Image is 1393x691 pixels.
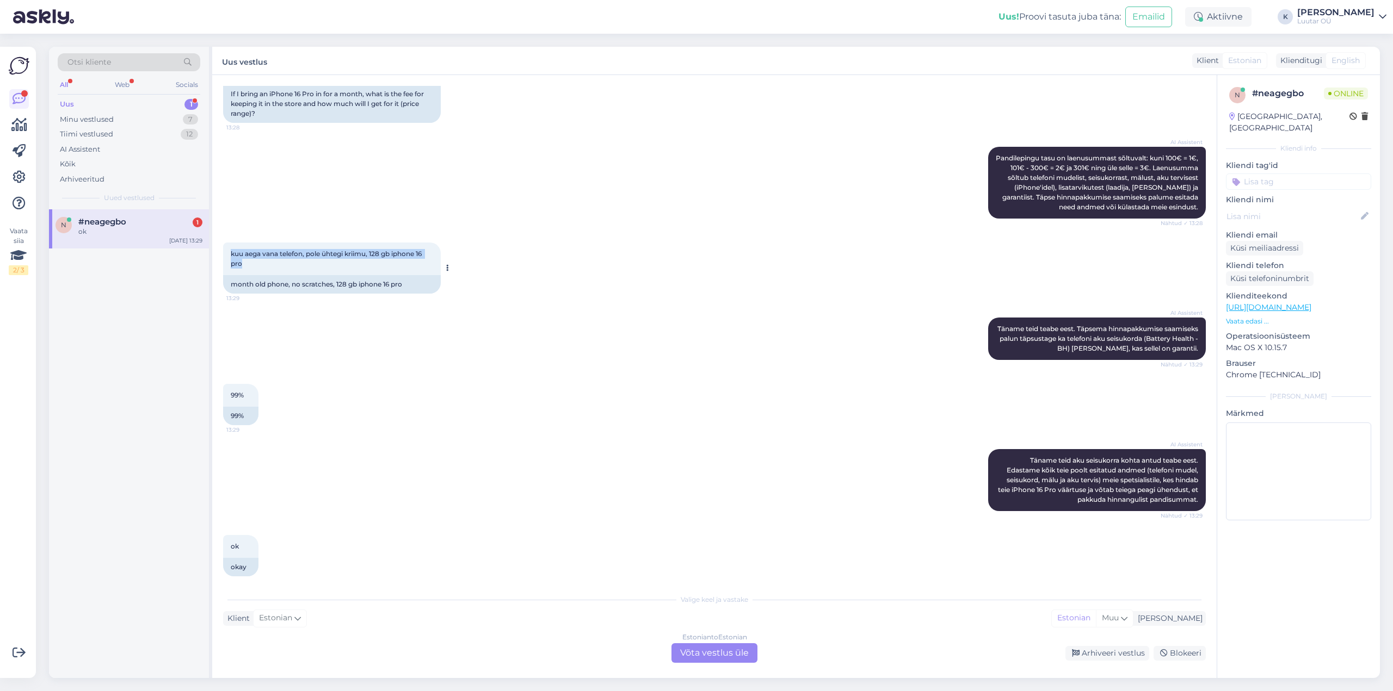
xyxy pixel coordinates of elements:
[1226,290,1371,302] p: Klienditeekond
[1226,369,1371,381] p: Chrome [TECHNICAL_ID]
[67,57,111,68] span: Otsi kliente
[193,217,202,227] div: 1
[1161,360,1203,369] span: Nähtud ✓ 13:29
[231,391,244,399] span: 99%
[223,407,258,425] div: 99%
[1102,613,1119,622] span: Muu
[223,85,441,123] div: If I bring an iPhone 16 Pro in for a month, what is the fee for keeping it in the store and how m...
[1226,331,1371,342] p: Operatsioonisüsteem
[169,236,202,245] div: [DATE] 13:29
[181,129,198,140] div: 12
[113,78,132,92] div: Web
[1297,8,1374,17] div: [PERSON_NAME]
[1226,210,1359,222] input: Lisa nimi
[1065,646,1149,661] div: Arhiveeri vestlus
[1278,9,1293,24] div: K
[1276,55,1322,66] div: Klienditugi
[1162,138,1203,146] span: AI Assistent
[231,542,239,550] span: ok
[1229,111,1349,134] div: [GEOGRAPHIC_DATA], [GEOGRAPHIC_DATA]
[1226,391,1371,401] div: [PERSON_NAME]
[1192,55,1219,66] div: Klient
[1226,342,1371,353] p: Mac OS X 10.15.7
[1226,173,1371,190] input: Lisa tag
[222,53,267,68] label: Uus vestlus
[61,221,66,229] span: n
[1297,8,1386,26] a: [PERSON_NAME]Luutar OÜ
[226,123,267,132] span: 13:28
[1226,194,1371,206] p: Kliendi nimi
[60,174,104,185] div: Arhiveeritud
[231,250,423,267] span: kuu aega vana telefon, pole ühtegi kriimu, 128 gb iphone 16 pro
[682,632,747,642] div: Estonian to Estonian
[1226,160,1371,171] p: Kliendi tag'id
[1226,316,1371,326] p: Vaata edasi ...
[58,78,70,92] div: All
[259,612,292,624] span: Estonian
[996,154,1200,211] span: Pandilepingu tasu on laenusummast sõltuvalt: kuni 100€ = 1€, 101€ - 300€ = 2€ ja 301€ ning üle se...
[1226,144,1371,153] div: Kliendi info
[223,275,441,294] div: month old phone, no scratches, 128 gb iphone 16 pro
[1185,7,1252,27] div: Aktiivne
[1226,241,1303,256] div: Küsi meiliaadressi
[1228,55,1261,66] span: Estonian
[226,294,267,302] span: 13:29
[1235,91,1240,99] span: n
[1161,219,1203,227] span: Nähtud ✓ 13:28
[60,144,100,155] div: AI Assistent
[9,226,28,275] div: Vaata siia
[60,99,74,110] div: Uus
[1133,613,1203,624] div: [PERSON_NAME]
[223,558,258,576] div: okay
[78,227,202,236] div: ok
[1297,17,1374,26] div: Luutar OÜ
[226,577,267,585] span: 13:31
[1162,309,1203,317] span: AI Assistent
[1226,302,1311,312] a: [URL][DOMAIN_NAME]
[78,217,126,227] span: #neagegbo
[60,114,114,125] div: Minu vestlused
[1252,87,1324,100] div: # neagegbo
[1226,271,1314,286] div: Küsi telefoninumbrit
[1226,358,1371,369] p: Brauser
[1226,408,1371,419] p: Märkmed
[183,114,198,125] div: 7
[223,613,250,624] div: Klient
[104,193,155,203] span: Uued vestlused
[60,159,76,170] div: Kõik
[998,11,1019,22] b: Uus!
[1332,55,1360,66] span: English
[9,265,28,275] div: 2 / 3
[1226,260,1371,271] p: Kliendi telefon
[184,99,198,110] div: 1
[60,129,113,140] div: Tiimi vestlused
[223,595,1206,605] div: Valige keel ja vastake
[1161,512,1203,520] span: Nähtud ✓ 13:29
[174,78,200,92] div: Socials
[998,10,1121,23] div: Proovi tasuta juba täna:
[1052,610,1096,626] div: Estonian
[671,643,757,663] div: Võta vestlus üle
[1324,88,1368,99] span: Online
[1125,7,1172,27] button: Emailid
[1154,646,1206,661] div: Blokeeri
[997,325,1200,352] span: Täname teid teabe eest. Täpsema hinnapakkumise saamiseks palun täpsustage ka telefoni aku seisuko...
[1226,229,1371,241] p: Kliendi email
[1162,440,1203,449] span: AI Assistent
[9,55,29,76] img: Askly Logo
[998,456,1200,503] span: Täname teid aku seisukorra kohta antud teabe eest. Edastame kõik teie poolt esitatud andmed (tele...
[226,426,267,434] span: 13:29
